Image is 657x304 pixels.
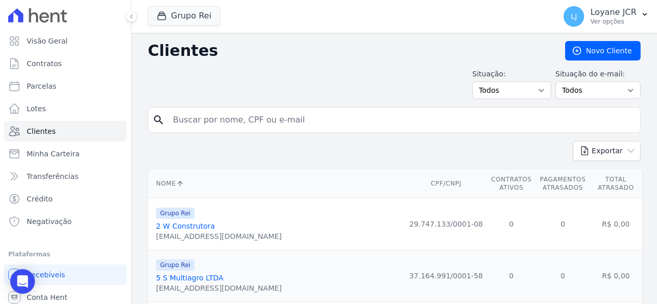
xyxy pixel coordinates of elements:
span: Conta Hent [27,292,67,302]
label: Situação: [472,69,551,79]
p: Loyane JCR [590,7,636,17]
a: Negativação [4,211,127,232]
td: 37.164.991/0001-58 [405,250,487,302]
a: 2 W Construtora [156,222,215,230]
h2: Clientes [148,42,549,60]
a: 5 S Multiagro LTDA [156,274,223,282]
a: Minha Carteira [4,144,127,164]
span: Grupo Rei [156,259,195,271]
td: 0 [487,198,536,250]
td: R$ 0,00 [590,198,642,250]
span: Clientes [27,126,55,136]
p: Ver opções [590,17,636,26]
th: Contratos Ativos [487,169,536,198]
div: Plataformas [8,248,123,260]
div: [EMAIL_ADDRESS][DOMAIN_NAME] [156,231,282,241]
td: 0 [536,250,590,302]
span: Minha Carteira [27,149,80,159]
input: Buscar por nome, CPF ou e-mail [167,110,636,130]
a: Clientes [4,121,127,141]
label: Situação do e-mail: [555,69,641,79]
button: LJ Loyane JCR Ver opções [555,2,657,31]
a: Parcelas [4,76,127,96]
span: Contratos [27,58,62,69]
div: [EMAIL_ADDRESS][DOMAIN_NAME] [156,283,282,293]
th: CPF/CNPJ [405,169,487,198]
a: Crédito [4,189,127,209]
button: Grupo Rei [148,6,220,26]
th: Total Atrasado [590,169,642,198]
i: search [152,114,165,126]
a: Visão Geral [4,31,127,51]
a: Contratos [4,53,127,74]
td: 29.747.133/0001-08 [405,198,487,250]
td: R$ 0,00 [590,250,642,302]
a: Recebíveis [4,265,127,285]
span: Lotes [27,104,46,114]
td: 0 [536,198,590,250]
span: Crédito [27,194,53,204]
a: Lotes [4,98,127,119]
div: Open Intercom Messenger [10,269,35,294]
th: Nome [148,169,405,198]
span: Negativação [27,216,72,227]
span: Transferências [27,171,79,181]
span: Recebíveis [27,270,65,280]
span: Parcelas [27,81,56,91]
span: Visão Geral [27,36,68,46]
th: Pagamentos Atrasados [536,169,590,198]
a: Transferências [4,166,127,187]
a: Novo Cliente [565,41,641,60]
button: Exportar [573,141,641,161]
span: Grupo Rei [156,208,195,219]
td: 0 [487,250,536,302]
span: LJ [571,13,577,20]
